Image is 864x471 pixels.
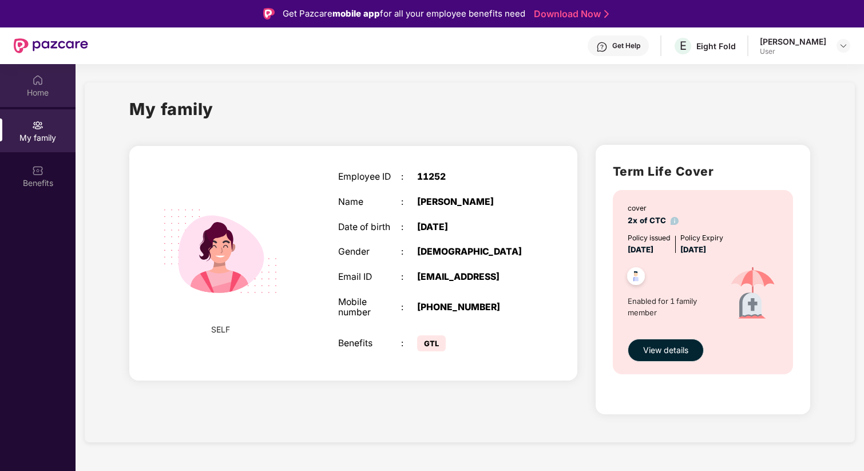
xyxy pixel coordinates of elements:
div: [DATE] [417,222,528,233]
div: Get Pazcare for all your employee benefits need [283,7,525,21]
div: : [401,272,417,283]
strong: mobile app [332,8,380,19]
img: New Pazcare Logo [14,38,88,53]
a: Download Now [534,8,605,20]
span: View details [643,344,688,357]
div: Name [338,197,401,208]
div: [PERSON_NAME] [417,197,528,208]
div: Date of birth [338,222,401,233]
div: [PHONE_NUMBER] [417,302,528,313]
img: Stroke [604,8,609,20]
span: [DATE] [680,245,706,254]
div: Mobile number [338,297,401,318]
div: : [401,302,417,313]
img: svg+xml;base64,PHN2ZyB4bWxucz0iaHR0cDovL3d3dy53My5vcmcvMjAwMC9zdmciIHdpZHRoPSIyMjQiIGhlaWdodD0iMT... [148,179,292,323]
div: Gender [338,247,401,258]
div: : [401,338,417,349]
span: GTL [417,335,446,351]
img: svg+xml;base64,PHN2ZyBpZD0iSG9tZSIgeG1sbnM9Imh0dHA6Ly93d3cudzMub3JnLzIwMDAvc3ZnIiB3aWR0aD0iMjAiIG... [32,74,43,86]
h2: Term Life Cover [613,162,793,181]
span: 2x of CTC [628,216,679,225]
span: [DATE] [628,245,653,254]
span: SELF [211,323,230,336]
button: View details [628,339,704,362]
img: Logo [263,8,275,19]
div: [PERSON_NAME] [760,36,826,47]
img: icon [717,256,788,333]
div: Get Help [612,41,640,50]
div: 11252 [417,172,528,183]
div: : [401,222,417,233]
img: svg+xml;base64,PHN2ZyBpZD0iRHJvcGRvd24tMzJ4MzIiIHhtbG5zPSJodHRwOi8vd3d3LnczLm9yZy8yMDAwL3N2ZyIgd2... [839,41,848,50]
span: Enabled for 1 family member [628,295,717,319]
div: [DEMOGRAPHIC_DATA] [417,247,528,258]
img: svg+xml;base64,PHN2ZyB3aWR0aD0iMjAiIGhlaWdodD0iMjAiIHZpZXdCb3g9IjAgMCAyMCAyMCIgZmlsbD0ibm9uZSIgeG... [32,120,43,131]
img: svg+xml;base64,PHN2ZyBpZD0iQmVuZWZpdHMiIHhtbG5zPSJodHRwOi8vd3d3LnczLm9yZy8yMDAwL3N2ZyIgd2lkdGg9Ij... [32,165,43,176]
div: [EMAIL_ADDRESS] [417,272,528,283]
div: Benefits [338,338,401,349]
div: Employee ID [338,172,401,183]
h1: My family [129,96,213,122]
img: svg+xml;base64,PHN2ZyB4bWxucz0iaHR0cDovL3d3dy53My5vcmcvMjAwMC9zdmciIHdpZHRoPSI0OC45NDMiIGhlaWdodD... [622,264,650,292]
div: : [401,197,417,208]
img: info [671,217,679,225]
div: Email ID [338,272,401,283]
span: E [680,39,687,53]
div: User [760,47,826,56]
div: cover [628,203,679,213]
div: Eight Fold [696,41,736,52]
div: : [401,172,417,183]
img: svg+xml;base64,PHN2ZyBpZD0iSGVscC0zMngzMiIgeG1sbnM9Imh0dHA6Ly93d3cudzMub3JnLzIwMDAvc3ZnIiB3aWR0aD... [596,41,608,53]
div: Policy Expiry [680,232,723,243]
div: : [401,247,417,258]
div: Policy issued [628,232,671,243]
